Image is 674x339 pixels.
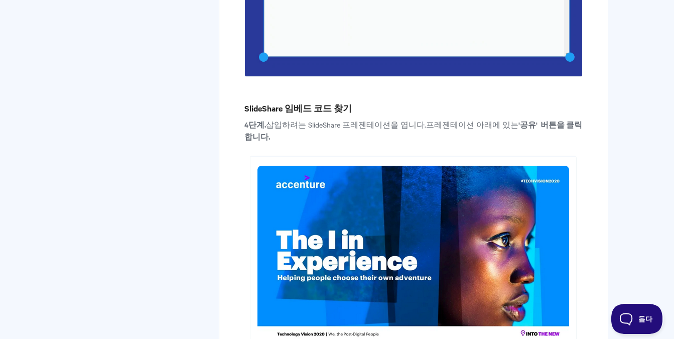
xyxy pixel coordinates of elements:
font: '공유' 버튼을 클릭합니다. [244,119,582,142]
iframe: 고객 지원 전환 [611,304,664,334]
font: SlideShare 임베드 코드 찾기 [244,102,352,114]
font: 삽입하려는 SlideShare 프레젠테이션을 엽니다. [266,120,426,130]
font: 프레젠테이션 아래에 있는 [426,120,518,130]
font: 4단계. [244,119,266,130]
